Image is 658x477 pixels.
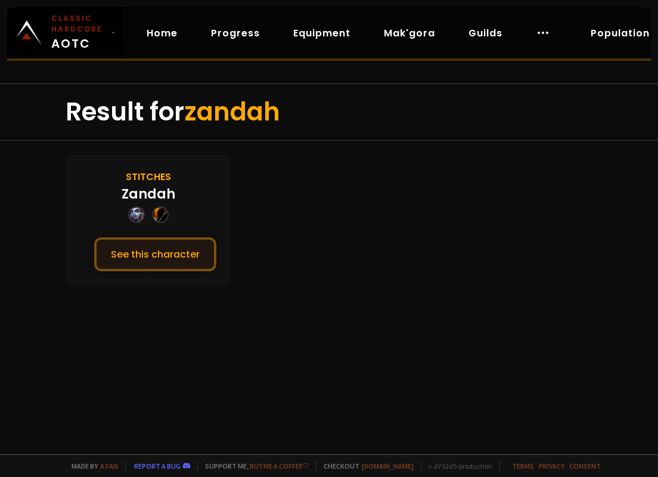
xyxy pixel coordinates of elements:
a: Progress [201,21,269,45]
div: Zandah [122,184,175,204]
span: zandah [184,94,280,129]
small: Classic Hardcore [51,13,106,35]
a: Consent [569,461,601,470]
a: Guilds [459,21,512,45]
button: See this character [94,237,216,271]
a: Privacy [539,461,564,470]
a: [DOMAIN_NAME] [362,461,414,470]
a: Equipment [284,21,360,45]
span: Made by [64,461,118,470]
span: AOTC [51,13,106,52]
span: v. d752d5 - production [421,461,492,470]
a: Classic HardcoreAOTC [7,7,123,58]
div: Result for [66,84,592,140]
a: a fan [100,461,118,470]
a: Home [137,21,187,45]
span: Support me, [197,461,309,470]
a: Report a bug [134,461,181,470]
a: Mak'gora [374,21,445,45]
div: Stitches [126,169,171,184]
span: Checkout [316,461,414,470]
a: Buy me a coffee [250,461,309,470]
a: Terms [512,461,534,470]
